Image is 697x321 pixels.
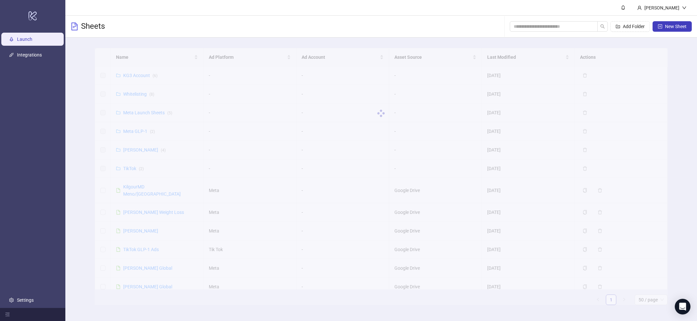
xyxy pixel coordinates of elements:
span: folder-add [616,24,620,29]
a: Settings [17,297,34,303]
span: plus-square [658,24,662,29]
a: Launch [17,37,32,42]
div: [PERSON_NAME] [642,4,682,11]
span: bell [621,5,625,10]
button: Add Folder [610,21,650,32]
span: down [682,6,687,10]
span: search [600,24,605,29]
div: Open Intercom Messenger [675,299,690,314]
h3: Sheets [81,21,105,32]
button: New Sheet [653,21,692,32]
span: Add Folder [623,24,645,29]
span: menu-fold [5,312,10,317]
span: New Sheet [665,24,687,29]
a: Integrations [17,53,42,58]
span: file-text [71,23,78,30]
span: user [637,6,642,10]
